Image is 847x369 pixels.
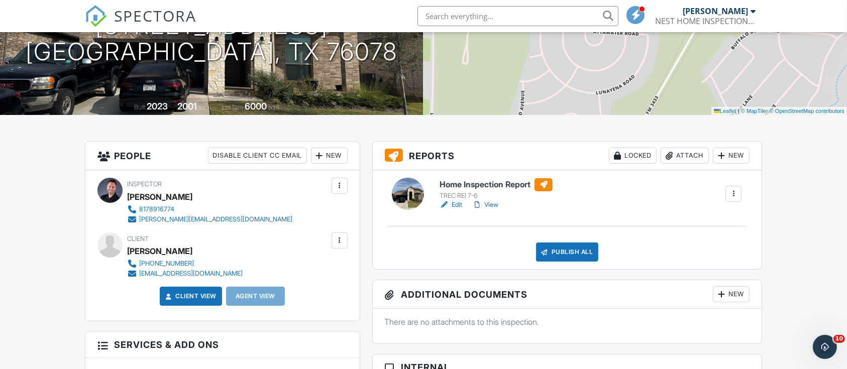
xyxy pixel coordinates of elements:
[178,101,197,111] div: 2001
[127,204,292,214] a: 8178916774
[208,148,307,164] div: Disable Client CC Email
[373,280,762,309] h3: Additional Documents
[683,6,748,16] div: [PERSON_NAME]
[472,200,498,210] a: View
[85,142,360,170] h3: People
[127,259,243,269] a: [PHONE_NUMBER]
[536,242,599,262] div: Publish All
[135,103,146,111] span: Built
[440,200,462,210] a: Edit
[127,269,243,279] a: [EMAIL_ADDRESS][DOMAIN_NAME]
[245,101,267,111] div: 6000
[373,142,762,170] h3: Reports
[440,178,553,200] a: Home Inspection Report TREC REI 7-6
[833,335,845,343] span: 10
[147,101,168,111] div: 2023
[813,335,837,359] iframe: Intercom live chat
[223,103,244,111] span: Lot Size
[127,214,292,224] a: [PERSON_NAME][EMAIL_ADDRESS][DOMAIN_NAME]
[139,270,243,278] div: [EMAIL_ADDRESS][DOMAIN_NAME]
[85,5,107,27] img: The Best Home Inspection Software - Spectora
[127,243,192,259] div: [PERSON_NAME]
[661,148,709,164] div: Attach
[127,180,162,188] span: Inspector
[163,291,217,301] a: Client View
[85,332,360,358] h3: Services & Add ons
[713,148,750,164] div: New
[741,108,768,114] a: © MapTiler
[139,205,174,213] div: 8178916774
[385,316,750,327] p: There are no attachments to this inspection.
[199,103,213,111] span: sq. ft.
[770,108,844,114] a: © OpenStreetMap contributors
[714,108,736,114] a: Leaflet
[114,5,196,26] span: SPECTORA
[713,286,750,302] div: New
[655,16,756,26] div: NEST HOME INSPECTIONS, LLC
[440,178,553,191] h6: Home Inspection Report
[127,235,149,242] span: Client
[269,103,281,111] span: sq.ft.
[139,215,292,223] div: [PERSON_NAME][EMAIL_ADDRESS][DOMAIN_NAME]
[738,108,739,114] span: |
[417,6,618,26] input: Search everything...
[26,13,398,66] h1: [STREET_ADDRESS] [GEOGRAPHIC_DATA], TX 76078
[85,14,196,35] a: SPECTORA
[311,148,348,164] div: New
[127,189,192,204] div: [PERSON_NAME]
[609,148,657,164] div: Locked
[139,260,194,268] div: [PHONE_NUMBER]
[440,192,553,200] div: TREC REI 7-6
